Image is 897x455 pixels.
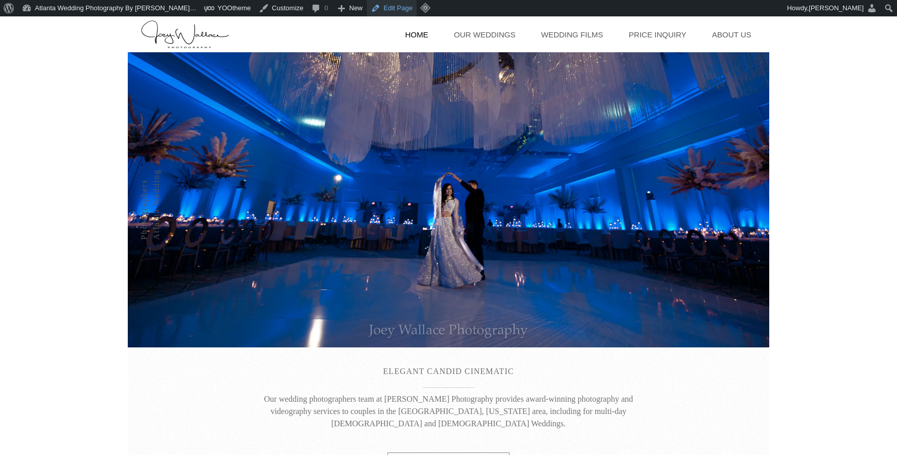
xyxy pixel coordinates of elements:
p: Our wedding photographers team at [PERSON_NAME] Photography provides award-winning photography an... [256,393,641,430]
a: Price Inquiry [623,16,691,52]
span: ELEGANT CANDID CINEMATIC [383,367,514,376]
div: Atlanta wedding Photographers [138,160,163,240]
span: [PERSON_NAME] [809,4,864,12]
a: Wedding Films [536,16,609,52]
a: Home [400,16,434,52]
a: About Us [707,16,756,52]
p: . [256,228,641,240]
p: . [256,160,641,172]
p: . [256,205,641,217]
a: Our Weddings [449,16,521,52]
a: Back to home [141,16,230,52]
p: . [256,182,641,195]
